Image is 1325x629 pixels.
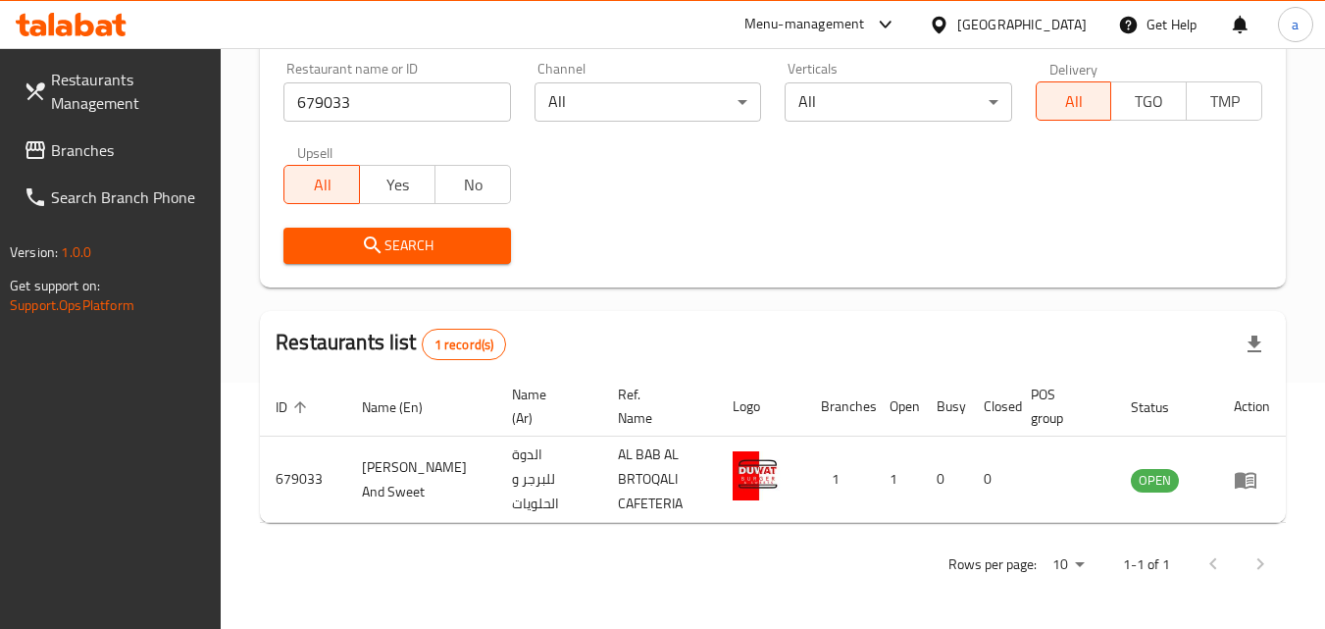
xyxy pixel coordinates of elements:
[276,395,313,419] span: ID
[362,395,448,419] span: Name (En)
[1045,550,1092,580] div: Rows per page:
[1218,377,1286,437] th: Action
[921,377,968,437] th: Busy
[1110,81,1187,121] button: TGO
[1131,469,1179,493] div: OPEN
[1123,552,1170,577] p: 1-1 of 1
[1231,321,1278,368] div: Export file
[1131,469,1179,492] span: OPEN
[785,82,1011,122] div: All
[8,127,222,174] a: Branches
[744,13,865,36] div: Menu-management
[368,171,428,199] span: Yes
[618,383,694,430] span: Ref. Name
[297,145,333,159] label: Upsell
[921,437,968,523] td: 0
[10,273,100,298] span: Get support on:
[968,377,1015,437] th: Closed
[805,437,874,523] td: 1
[948,552,1037,577] p: Rows per page:
[346,437,496,523] td: [PERSON_NAME] And Sweet
[1036,81,1112,121] button: All
[10,292,134,318] a: Support.OpsPlatform
[276,328,506,360] h2: Restaurants list
[957,14,1087,35] div: [GEOGRAPHIC_DATA]
[10,239,58,265] span: Version:
[1031,383,1092,430] span: POS group
[602,437,718,523] td: AL BAB AL BRTOQALI CAFETERIA
[283,228,510,264] button: Search
[8,56,222,127] a: Restaurants Management
[1131,395,1195,419] span: Status
[1186,81,1262,121] button: TMP
[423,336,506,354] span: 1 record(s)
[51,68,206,115] span: Restaurants Management
[1234,468,1270,492] div: Menu
[422,329,507,360] div: Total records count
[260,377,1286,523] table: enhanced table
[8,174,222,221] a: Search Branch Phone
[733,451,782,500] img: Duwat Burger And Sweet
[292,171,352,199] span: All
[283,165,360,204] button: All
[1049,62,1098,76] label: Delivery
[61,239,91,265] span: 1.0.0
[874,437,921,523] td: 1
[1292,14,1299,35] span: a
[805,377,874,437] th: Branches
[968,437,1015,523] td: 0
[1119,87,1179,116] span: TGO
[496,437,601,523] td: الدوة للبرجر و الحلويات
[51,185,206,209] span: Search Branch Phone
[51,138,206,162] span: Branches
[434,165,511,204] button: No
[535,82,761,122] div: All
[260,437,346,523] td: 679033
[359,165,435,204] button: Yes
[443,171,503,199] span: No
[299,234,494,258] span: Search
[512,383,578,430] span: Name (Ar)
[283,82,510,122] input: Search for restaurant name or ID..
[717,377,805,437] th: Logo
[1195,87,1254,116] span: TMP
[1045,87,1104,116] span: All
[874,377,921,437] th: Open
